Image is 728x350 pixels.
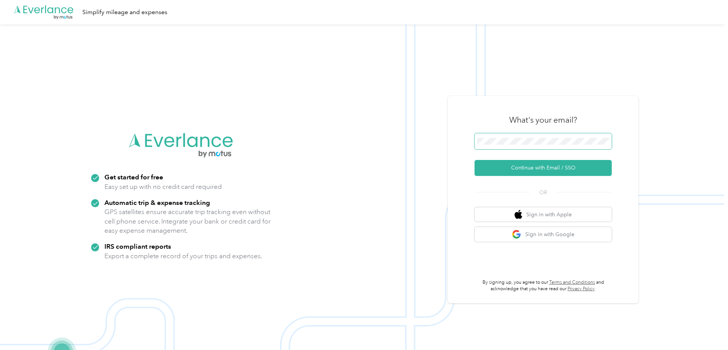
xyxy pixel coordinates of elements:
[104,251,262,261] p: Export a complete record of your trips and expenses.
[82,8,167,17] div: Simplify mileage and expenses
[104,242,171,250] strong: IRS compliant reports
[104,198,210,206] strong: Automatic trip & expense tracking
[475,227,612,242] button: google logoSign in with Google
[475,207,612,222] button: apple logoSign in with Apple
[549,280,595,285] a: Terms and Conditions
[515,210,522,219] img: apple logo
[104,207,271,235] p: GPS satellites ensure accurate trip tracking even without cell phone service. Integrate your bank...
[512,230,521,239] img: google logo
[475,279,612,292] p: By signing up, you agree to our and acknowledge that you have read our .
[530,189,556,197] span: OR
[104,173,163,181] strong: Get started for free
[509,115,577,125] h3: What's your email?
[104,182,222,192] p: Easy set up with no credit card required
[475,160,612,176] button: Continue with Email / SSO
[568,286,595,292] a: Privacy Policy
